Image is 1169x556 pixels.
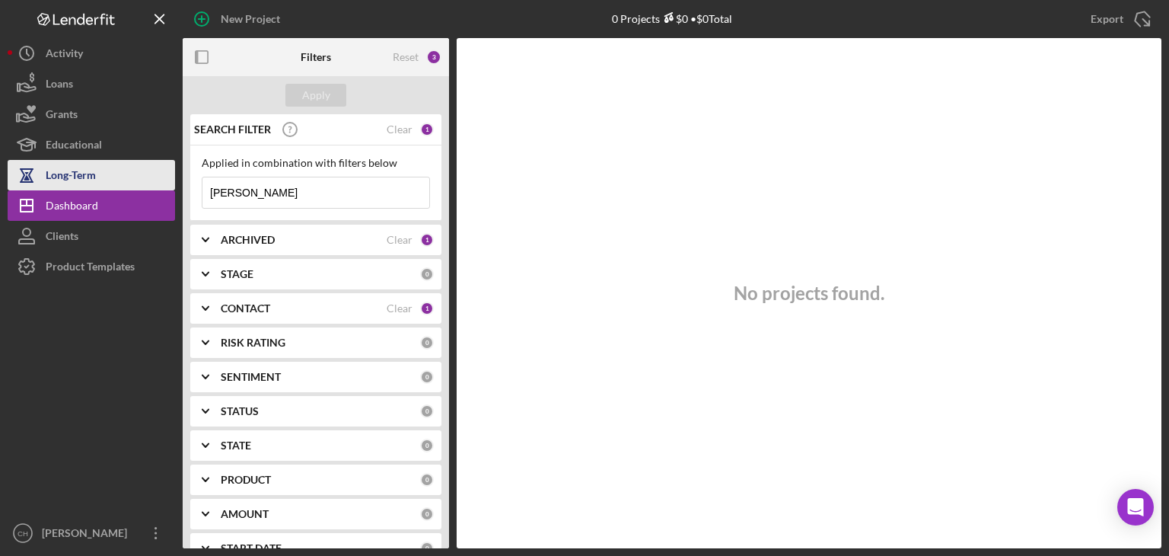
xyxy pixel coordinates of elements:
[221,439,251,452] b: STATE
[221,302,270,315] b: CONTACT
[420,123,434,136] div: 1
[426,50,441,65] div: 3
[420,542,434,555] div: 0
[46,190,98,225] div: Dashboard
[8,129,175,160] button: Educational
[46,38,83,72] div: Activity
[8,69,175,99] button: Loans
[660,12,688,25] div: $0
[8,38,175,69] button: Activity
[183,4,295,34] button: New Project
[221,234,275,246] b: ARCHIVED
[46,99,78,133] div: Grants
[1117,489,1154,526] div: Open Intercom Messenger
[420,439,434,452] div: 0
[8,99,175,129] button: Grants
[221,371,281,383] b: SENTIMENT
[221,268,253,280] b: STAGE
[420,507,434,521] div: 0
[393,51,419,63] div: Reset
[202,157,430,169] div: Applied in combination with filters below
[285,84,346,107] button: Apply
[420,370,434,384] div: 0
[46,221,78,255] div: Clients
[38,518,137,552] div: [PERSON_NAME]
[221,4,280,34] div: New Project
[8,251,175,282] button: Product Templates
[420,473,434,487] div: 0
[387,234,412,246] div: Clear
[302,84,330,107] div: Apply
[420,336,434,350] div: 0
[18,529,28,538] text: CH
[420,267,434,281] div: 0
[46,160,96,194] div: Long-Term
[8,518,175,548] button: CH[PERSON_NAME]
[8,190,175,221] button: Dashboard
[420,233,434,247] div: 1
[221,508,269,520] b: AMOUNT
[420,302,434,315] div: 1
[221,337,285,349] b: RISK RATING
[387,302,412,315] div: Clear
[221,405,259,417] b: STATUS
[46,69,73,103] div: Loans
[46,251,135,286] div: Product Templates
[8,221,175,251] button: Clients
[8,160,175,190] button: Long-Term
[221,474,271,486] b: PRODUCT
[194,123,271,136] b: SEARCH FILTER
[301,51,331,63] b: Filters
[612,12,732,25] div: 0 Projects • $0 Total
[420,404,434,418] div: 0
[46,129,102,164] div: Educational
[221,542,282,554] b: START DATE
[734,283,884,304] h3: No projects found.
[1091,4,1123,34] div: Export
[387,123,412,136] div: Clear
[1075,4,1161,34] button: Export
